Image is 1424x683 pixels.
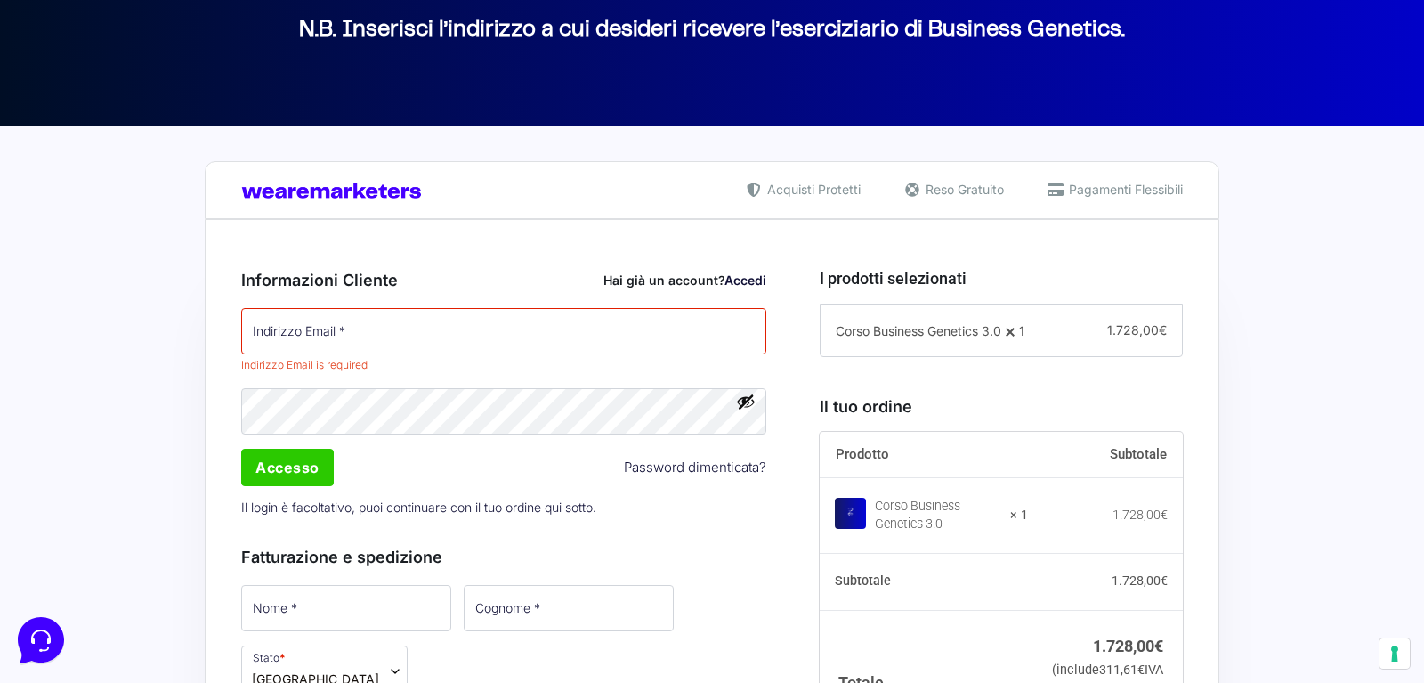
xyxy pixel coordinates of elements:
[274,544,300,560] p: Aiuto
[1379,638,1410,669] button: Le tue preferenze relative al consenso per le tecnologie di tracciamento
[763,180,861,199] span: Acquisti Protetti
[836,323,1001,338] span: Corso Business Genetics 3.0
[214,29,1210,30] p: N.B. Inserisci l’indirizzo a cui desideri ricevere l’eserciziario di Business Genetics.
[1161,573,1168,588] span: €
[1137,663,1145,678] span: €
[14,14,299,43] h2: Ciao da Marketers 👋
[1154,637,1163,655] span: €
[820,432,1029,478] th: Prodotto
[835,498,866,529] img: Corso Business Genetics 3.0
[1028,432,1183,478] th: Subtotale
[235,489,773,525] p: Il login è facoltativo, puoi continuare con il tuo ordine qui sotto.
[921,180,1004,199] span: Reso Gratuito
[1019,323,1024,338] span: 1
[724,272,766,288] a: Accedi
[464,585,674,631] input: Cognome *
[14,519,124,560] button: Home
[241,268,766,292] h3: Informazioni Cliente
[241,585,451,631] input: Nome *
[1159,322,1167,337] span: €
[190,221,328,235] a: Apri Centro Assistenza
[14,614,68,667] iframe: Customerly Messenger Launcher
[28,100,64,135] img: dark
[1010,507,1028,524] strong: × 1
[28,71,151,85] span: Le tue conversazioni
[232,519,342,560] button: Aiuto
[241,308,766,354] input: Indirizzo Email *
[85,100,121,135] img: dark
[40,259,291,277] input: Cerca un articolo...
[603,271,766,289] div: Hai già un account?
[28,150,328,185] button: Inizia una conversazione
[241,358,368,371] span: Indirizzo Email is required
[875,498,999,533] div: Corso Business Genetics 3.0
[1112,508,1168,522] bdi: 1.728,00
[820,266,1183,290] h3: I prodotti selezionati
[1099,663,1145,678] span: 311,61
[241,545,766,569] h3: Fatturazione e spedizione
[28,221,139,235] span: Trova una risposta
[624,458,766,478] a: Password dimenticata?
[53,544,84,560] p: Home
[1093,637,1163,655] bdi: 1.728,00
[1161,508,1168,522] span: €
[154,544,202,560] p: Messaggi
[57,100,93,135] img: dark
[124,519,233,560] button: Messaggi
[820,394,1183,419] h3: Il tuo ordine
[820,554,1029,611] th: Subtotale
[1112,573,1168,588] bdi: 1.728,00
[736,392,756,411] button: Mostra password
[1107,322,1167,337] span: 1.728,00
[116,160,263,175] span: Inizia una conversazione
[1064,180,1183,199] span: Pagamenti Flessibili
[241,449,334,486] input: Accesso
